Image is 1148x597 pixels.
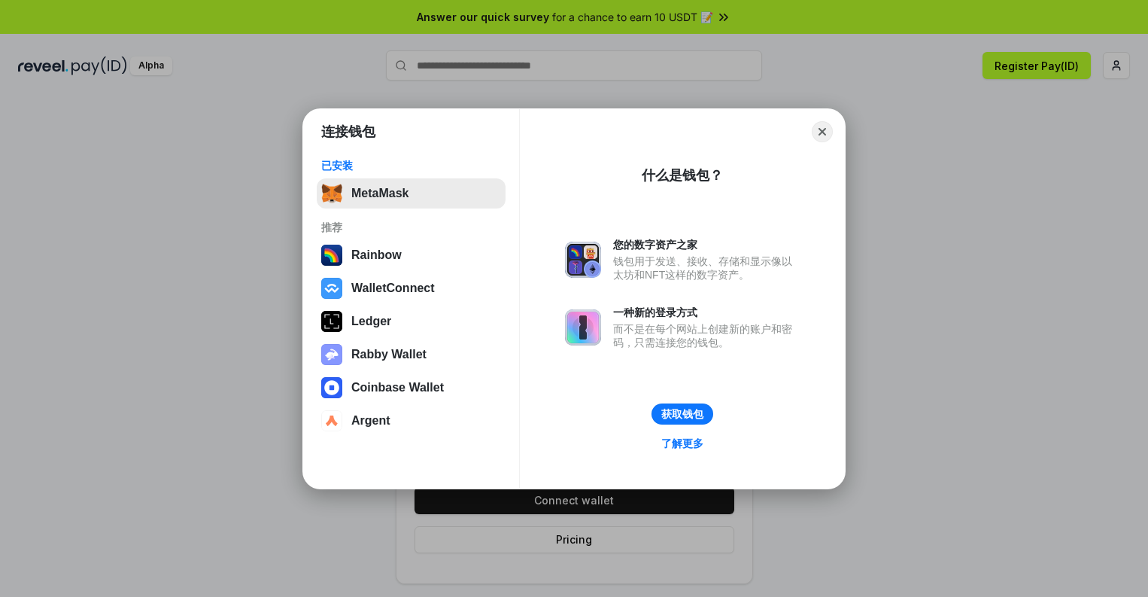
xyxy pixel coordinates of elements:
button: 获取钱包 [651,404,713,425]
div: WalletConnect [351,282,435,295]
button: Rainbow [317,240,506,270]
img: svg+xml,%3Csvg%20fill%3D%22none%22%20height%3D%2233%22%20viewBox%3D%220%200%2035%2033%22%20width%... [321,183,342,204]
button: Ledger [317,306,506,337]
img: svg+xml,%3Csvg%20xmlns%3D%22http%3A%2F%2Fwww.w3.org%2F2000%2Fsvg%22%20fill%3D%22none%22%20viewBox... [565,242,601,278]
button: WalletConnect [317,273,506,303]
img: svg+xml,%3Csvg%20width%3D%2228%22%20height%3D%2228%22%20viewBox%3D%220%200%2028%2028%22%20fill%3D... [321,410,342,431]
div: Argent [351,414,390,428]
img: svg+xml,%3Csvg%20width%3D%2228%22%20height%3D%2228%22%20viewBox%3D%220%200%2028%2028%22%20fill%3D... [321,278,342,299]
img: svg+xml,%3Csvg%20xmlns%3D%22http%3A%2F%2Fwww.w3.org%2F2000%2Fsvg%22%20fill%3D%22none%22%20viewBox... [565,309,601,346]
div: 获取钱包 [661,407,703,421]
div: 一种新的登录方式 [613,306,800,319]
button: MetaMask [317,178,506,209]
button: Rabby Wallet [317,340,506,370]
img: svg+xml,%3Csvg%20xmlns%3D%22http%3A%2F%2Fwww.w3.org%2F2000%2Fsvg%22%20width%3D%2228%22%20height%3... [321,311,342,332]
h1: 连接钱包 [321,123,375,141]
div: 而不是在每个网站上创建新的账户和密码，只需连接您的钱包。 [613,322,800,349]
button: Coinbase Wallet [317,373,506,403]
img: svg+xml,%3Csvg%20xmlns%3D%22http%3A%2F%2Fwww.w3.org%2F2000%2Fsvg%22%20fill%3D%22none%22%20viewBox... [321,344,342,365]
div: Rainbow [351,248,402,262]
div: 什么是钱包？ [642,166,723,184]
div: MetaMask [351,187,408,200]
div: 已安装 [321,159,501,172]
div: Coinbase Wallet [351,381,444,394]
a: 了解更多 [652,434,712,453]
div: 钱包用于发送、接收、存储和显示像以太坊和NFT这样的数字资产。 [613,254,800,282]
button: Close [812,121,833,142]
img: svg+xml,%3Csvg%20width%3D%22120%22%20height%3D%22120%22%20viewBox%3D%220%200%20120%20120%22%20fil... [321,245,342,266]
img: svg+xml,%3Csvg%20width%3D%2228%22%20height%3D%2228%22%20viewBox%3D%220%200%2028%2028%22%20fill%3D... [321,377,342,398]
div: Ledger [351,315,391,328]
button: Argent [317,406,506,436]
div: 了解更多 [661,437,703,450]
div: 您的数字资产之家 [613,238,800,251]
div: Rabby Wallet [351,348,427,361]
div: 推荐 [321,221,501,234]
